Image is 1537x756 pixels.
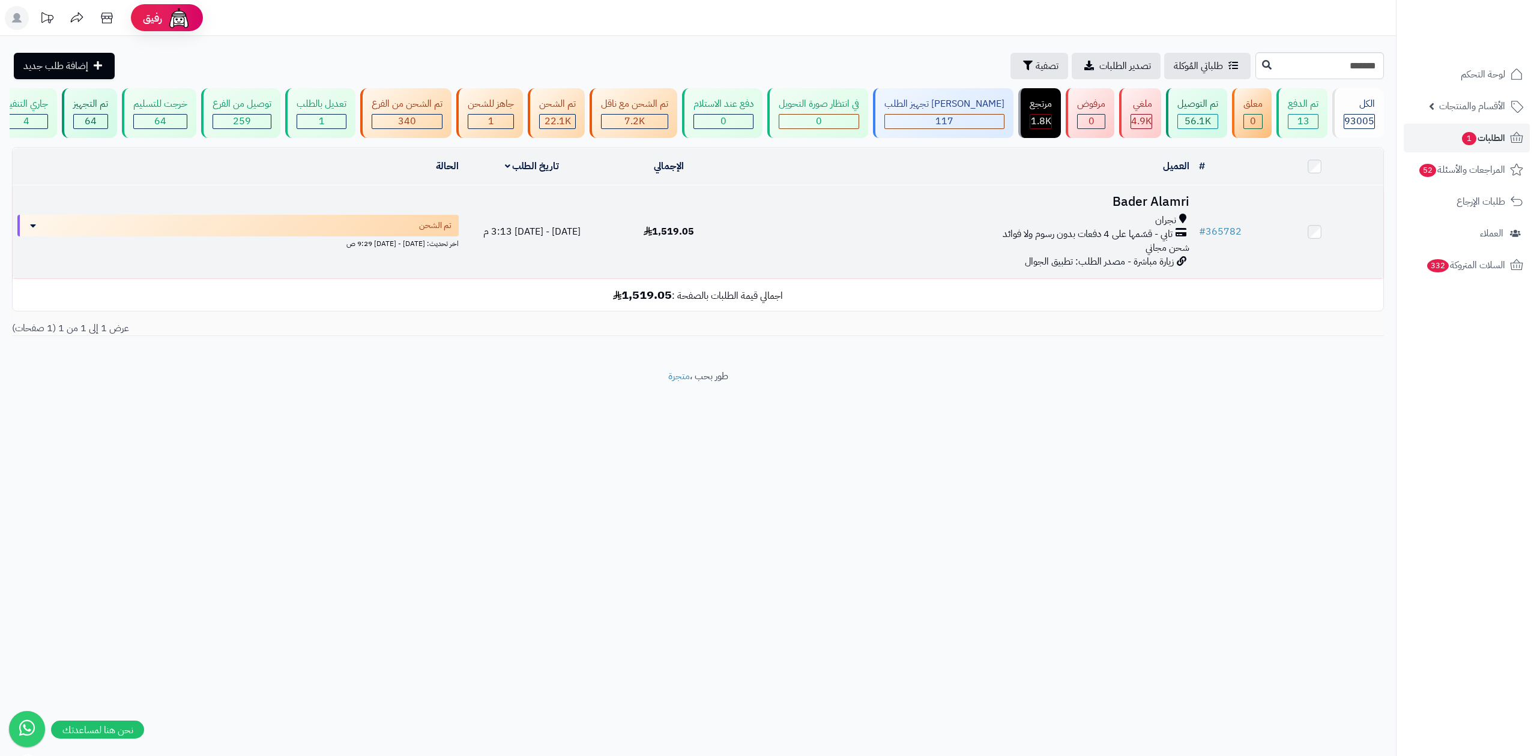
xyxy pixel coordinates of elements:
[213,115,271,128] div: 259
[436,159,459,173] a: الحالة
[488,114,494,128] span: 1
[133,97,187,111] div: خرجت للتسليم
[680,88,765,138] a: دفع عند الاستلام 0
[779,115,859,128] div: 0
[1404,155,1530,184] a: المراجعات والأسئلة52
[816,114,822,128] span: 0
[1344,114,1374,128] span: 93005
[73,97,108,111] div: تم التجهيز
[1031,114,1051,128] span: 1.8K
[1178,115,1218,128] div: 56082
[233,114,251,128] span: 259
[1030,115,1051,128] div: 1765
[1250,114,1256,128] span: 0
[297,115,346,128] div: 1
[85,114,97,128] span: 64
[1344,97,1375,111] div: الكل
[1404,124,1530,152] a: الطلبات1
[1164,88,1230,138] a: تم التوصيل 56.1K
[654,159,684,173] a: الإجمالي
[1288,115,1318,128] div: 13
[1461,130,1505,146] span: الطلبات
[644,224,694,239] span: 1,519.05
[143,11,162,25] span: رفيق
[1297,114,1309,128] span: 13
[1419,164,1436,177] span: 52
[1030,97,1052,111] div: مرتجع
[601,97,668,111] div: تم الشحن مع ناقل
[1480,225,1503,242] span: العملاء
[1099,59,1151,73] span: تصدير الطلبات
[539,97,576,111] div: تم الشحن
[1036,59,1058,73] span: تصفية
[871,88,1016,138] a: [PERSON_NAME] تجهيز الطلب 117
[1016,88,1063,138] a: مرتجع 1.8K
[1427,259,1449,272] span: 332
[1117,88,1164,138] a: ملغي 4.9K
[483,224,581,239] span: [DATE] - [DATE] 3:13 م
[1089,114,1095,128] span: 0
[319,114,325,128] span: 1
[1131,114,1152,128] span: 4.9K
[935,114,953,128] span: 117
[1404,251,1530,280] a: السلات المتروكة332
[1288,97,1318,111] div: تم الدفع
[1404,60,1530,89] a: لوحة التحكم
[1163,159,1189,173] a: العميل
[167,6,191,30] img: ai-face.png
[1457,193,1505,210] span: طلبات الإرجاع
[765,88,871,138] a: في انتظار صورة التحويل 0
[1199,159,1205,173] a: #
[1155,214,1176,227] span: نجران
[885,115,1004,128] div: 117
[1404,219,1530,248] a: العملاء
[884,97,1004,111] div: [PERSON_NAME] تجهيز الطلب
[1244,115,1262,128] div: 0
[540,115,575,128] div: 22149
[1230,88,1274,138] a: معلق 0
[1404,187,1530,216] a: طلبات الإرجاع
[134,115,187,128] div: 64
[1462,132,1476,145] span: 1
[358,88,454,138] a: تم الشحن من الفرع 340
[1185,114,1211,128] span: 56.1K
[119,88,199,138] a: خرجت للتسليم 64
[1426,257,1505,274] span: السلات المتروكة
[1003,227,1173,241] span: تابي - قسّمها على 4 دفعات بدون رسوم ولا فوائد
[13,279,1383,311] td: اجمالي قيمة الطلبات بالصفحة :
[587,88,680,138] a: تم الشحن مع ناقل 7.2K
[668,369,690,383] a: متجرة
[1243,97,1263,111] div: معلق
[694,115,753,128] div: 0
[624,114,645,128] span: 7.2K
[742,195,1189,209] h3: Bader Alamri
[545,114,571,128] span: 22.1K
[525,88,587,138] a: تم الشحن 22.1K
[1146,241,1189,255] span: شحن مجاني
[613,286,672,304] b: 1,519.05
[23,114,29,128] span: 4
[4,97,48,111] div: جاري التنفيذ
[1078,115,1105,128] div: 0
[1199,224,1206,239] span: #
[199,88,283,138] a: توصيل من الفرع 259
[468,97,514,111] div: جاهز للشحن
[3,322,698,335] div: عرض 1 إلى 1 من 1 (1 صفحات)
[720,114,726,128] span: 0
[1274,88,1330,138] a: تم الدفع 13
[1077,97,1105,111] div: مرفوض
[693,97,753,111] div: دفع عند الاستلام
[505,159,560,173] a: تاريخ الطلب
[779,97,859,111] div: في انتظار صورة التحويل
[1174,59,1223,73] span: طلباتي المُوكلة
[17,236,459,249] div: اخر تحديث: [DATE] - [DATE] 9:29 ص
[154,114,166,128] span: 64
[1418,161,1505,178] span: المراجعات والأسئلة
[1177,97,1218,111] div: تم التوصيل
[419,220,451,232] span: تم الشحن
[1025,254,1174,269] span: زيارة مباشرة - مصدر الطلب: تطبيق الجوال
[1199,224,1242,239] a: #365782
[1330,88,1386,138] a: الكل93005
[602,115,668,128] div: 7223
[5,115,47,128] div: 4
